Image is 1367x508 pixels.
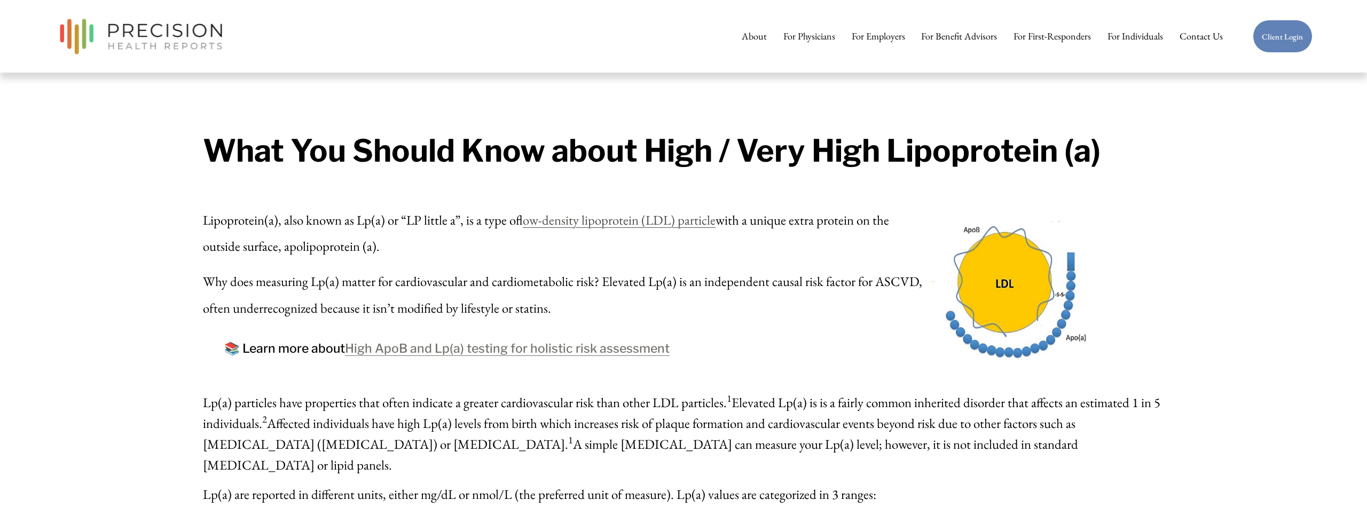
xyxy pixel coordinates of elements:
p: Why does measuring Lp(a) matter for cardiovascular and cardiometabolic risk? Elevated Lp(a) is an... [203,268,922,321]
a: Contact Us [1180,26,1223,47]
a: Client Login [1253,20,1313,53]
p: Lipoprotein(a), also known as Lp(a) or “LP little a”, is a type of with a unique extra protein on... [203,207,922,260]
a: For First-Responders [1014,26,1091,47]
span: Lp(a) particles have properties that often indicate a greater cardiovascular risk than other LDL ... [203,394,1160,473]
sup: 2 [262,412,267,426]
a: About [742,26,767,47]
a: For Employers [852,26,905,47]
sup: 1 [727,392,732,405]
a: For Individuals [1107,26,1163,47]
span: Lp(a) are reported in different units, either mg/dL or nmol/L (the preferred unit of measure). Lp... [203,486,876,503]
a: For Benefit Advisors [921,26,997,47]
img: Precision Health Reports [54,14,227,59]
a: low-density lipoprotein (LDL) particle [523,211,716,228]
sup: 1 [568,433,573,447]
a: High ApoB and Lp(a) testing for holistic risk assessment [345,341,670,356]
h4: 📚 Learn more about [224,338,922,359]
strong: What You Should Know about High / Very High Lipoprotein (a) [203,132,1101,169]
a: For Physicians [783,26,835,47]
